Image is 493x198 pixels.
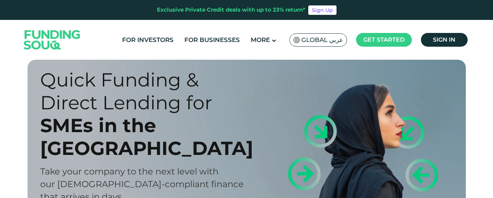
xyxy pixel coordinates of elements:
[17,22,88,58] img: Logo
[293,37,300,43] img: SA Flag
[120,34,175,46] a: For Investors
[301,36,343,44] span: Global عربي
[363,36,405,43] span: Get started
[433,36,455,43] span: Sign in
[251,36,270,43] span: More
[40,68,259,114] div: Quick Funding & Direct Lending for
[183,34,242,46] a: For Businesses
[421,33,468,47] a: Sign in
[40,114,259,160] div: SMEs in the [GEOGRAPHIC_DATA]
[157,6,305,14] div: Exclusive Private Credit deals with up to 23% return*
[308,5,337,15] a: Sign Up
